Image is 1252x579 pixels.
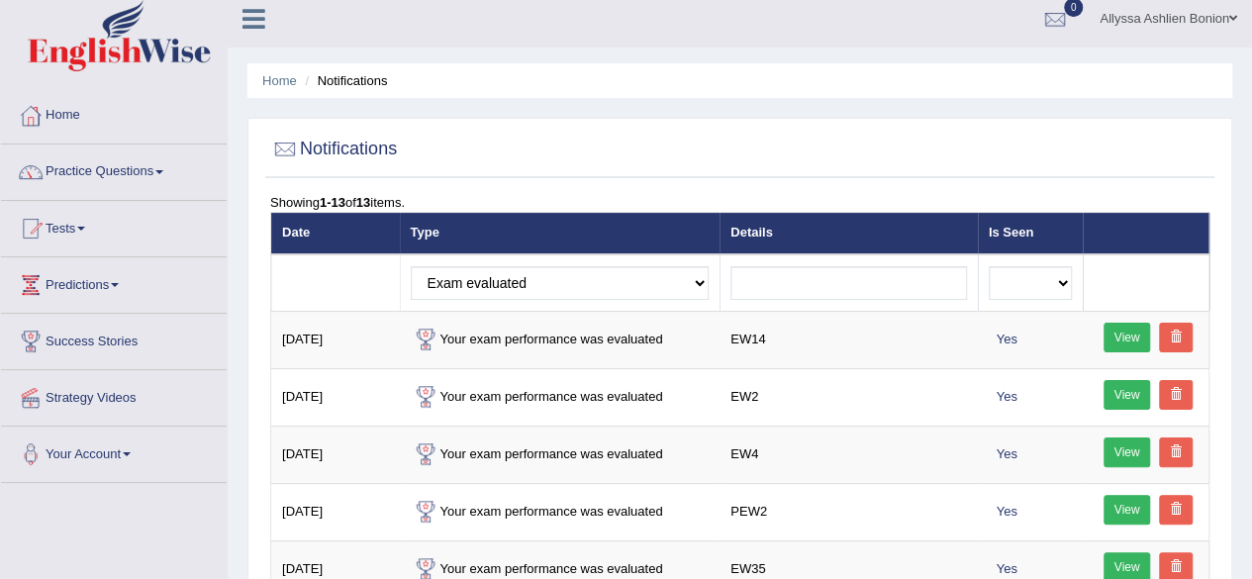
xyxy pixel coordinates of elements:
a: Your Account [1,427,227,476]
a: Date [282,225,310,240]
a: View [1104,380,1151,410]
a: Home [1,88,227,138]
td: Your exam performance was evaluated [400,311,721,368]
a: Is Seen [989,225,1034,240]
td: EW4 [720,426,978,483]
a: Practice Questions [1,145,227,194]
a: Home [262,73,297,88]
h2: Notifications [270,135,397,164]
a: View [1104,495,1151,525]
td: PEW2 [720,483,978,540]
a: Predictions [1,257,227,307]
td: [DATE] [271,483,400,540]
td: Your exam performance was evaluated [400,368,721,426]
a: Details [730,225,773,240]
div: Showing of items. [270,193,1209,212]
td: EW14 [720,311,978,368]
a: Delete [1159,323,1193,352]
a: View [1104,323,1151,352]
a: Delete [1159,380,1193,410]
td: Your exam performance was evaluated [400,483,721,540]
a: Strategy Videos [1,370,227,420]
span: Yes [989,501,1025,522]
a: Success Stories [1,314,227,363]
a: Type [411,225,439,240]
td: [DATE] [271,311,400,368]
li: Notifications [300,71,387,90]
span: Yes [989,329,1025,349]
b: 1-13 [320,195,345,210]
a: Tests [1,201,227,250]
td: [DATE] [271,426,400,483]
a: Delete [1159,437,1193,467]
td: [DATE] [271,368,400,426]
a: Delete [1159,495,1193,525]
b: 13 [356,195,370,210]
span: Yes [989,386,1025,407]
td: EW2 [720,368,978,426]
span: Yes [989,443,1025,464]
td: Your exam performance was evaluated [400,426,721,483]
span: Yes [989,558,1025,579]
a: View [1104,437,1151,467]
